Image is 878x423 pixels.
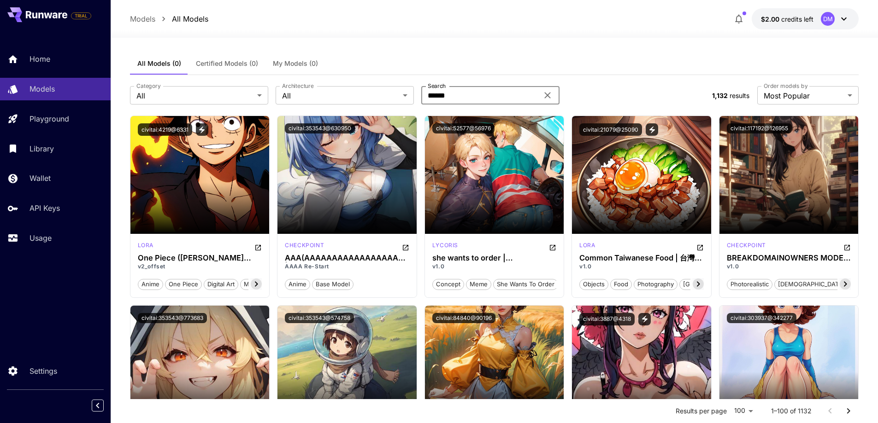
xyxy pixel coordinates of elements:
[71,10,91,21] span: Add your payment card to enable full platform functionality.
[696,241,704,252] button: Open in CivitAI
[764,90,844,101] span: Most Popular
[821,12,835,26] div: DM
[138,123,192,136] button: civitai:4219@6331
[138,241,153,249] p: lora
[433,280,464,289] span: concept
[781,15,813,23] span: credits left
[764,82,807,90] label: Order models by
[138,254,262,262] div: One Piece (Wano Saga) Style LoRA
[285,313,354,323] button: civitai:353543@574758
[432,254,557,262] div: she wants to order | Concept/meme
[285,241,324,249] p: checkpoint
[579,313,635,325] button: civitai:3887@4318
[241,280,266,289] span: manga
[727,262,851,271] p: v1.0
[136,90,253,101] span: All
[273,59,318,68] span: My Models (0)
[29,53,50,64] p: Home
[138,241,153,252] div: SD 1.5
[172,13,208,24] a: All Models
[165,278,202,290] button: one piece
[254,241,262,252] button: Open in CivitAI
[29,113,69,124] p: Playground
[771,406,812,416] p: 1–100 of 1132
[138,254,262,262] h3: One Piece ([PERSON_NAME] Saga) Style [PERSON_NAME]
[92,400,104,411] button: Collapse sidebar
[727,280,772,289] span: photorealistic
[312,278,354,290] button: base model
[579,241,595,249] p: lora
[761,15,781,23] span: $2.00
[493,278,558,290] button: she wants to order
[29,203,60,214] p: API Keys
[428,82,446,90] label: Search
[466,280,491,289] span: meme
[839,402,858,420] button: Go to next page
[727,313,796,323] button: civitai:303937@342277
[29,173,51,184] p: Wallet
[402,241,409,252] button: Open in CivitAI
[285,241,324,252] div: Pony
[285,262,409,271] p: AAAA Re-Start
[282,90,399,101] span: All
[138,262,262,271] p: v2_offset
[579,262,704,271] p: v1.0
[676,406,727,416] p: Results per page
[730,92,749,99] span: results
[99,397,111,414] div: Collapse sidebar
[240,278,267,290] button: manga
[579,278,608,290] button: objects
[138,313,207,323] button: civitai:353543@773683
[727,254,851,262] h3: BREAKDOMAINOWNERS MODEL (I HAVE NO RIGHTS IF HE WANT IT WILL BE TAKEN DOWN)
[285,278,310,290] button: anime
[285,254,409,262] h3: AAA(AAAAAAAAAAAAAAAAAAAA) | Finetune mix on whatever model i want at that point which is Illustri...
[196,59,258,68] span: Certified Models (0)
[130,13,208,24] nav: breadcrumb
[432,123,495,133] button: civitai:52577@56976
[727,278,772,290] button: photorealistic
[130,13,155,24] a: Models
[432,241,458,249] p: lycoris
[727,241,766,252] div: SD 1.5
[312,280,353,289] span: base model
[712,92,728,99] span: 1,132
[579,254,704,262] h3: Common Taiwanese Food | 台灣常見美食
[71,12,91,19] span: TRIAL
[727,123,792,133] button: civitai:117192@126955
[761,14,813,24] div: $2.00
[204,278,238,290] button: digital art
[494,280,558,289] span: she wants to order
[579,123,642,136] button: civitai:21079@25090
[29,143,54,154] p: Library
[634,278,678,290] button: photography
[775,280,848,289] span: [DEMOGRAPHIC_DATA]
[432,241,458,252] div: SD 1.5
[29,83,55,94] p: Models
[774,278,849,290] button: [DEMOGRAPHIC_DATA]
[136,82,161,90] label: Category
[138,280,163,289] span: anime
[843,241,851,252] button: Open in CivitAI
[285,123,355,133] button: civitai:353543@630950
[282,82,313,90] label: Architecture
[466,278,491,290] button: meme
[196,123,208,136] button: View trigger words
[432,262,557,271] p: v1.0
[580,280,608,289] span: objects
[137,59,181,68] span: All Models (0)
[752,8,859,29] button: $2.00DM
[138,278,163,290] button: anime
[432,313,495,323] button: civitai:84840@90196
[634,280,677,289] span: photography
[29,232,52,243] p: Usage
[610,278,632,290] button: food
[638,313,651,325] button: View trigger words
[549,241,556,252] button: Open in CivitAI
[432,278,464,290] button: concept
[579,241,595,252] div: SD 1.5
